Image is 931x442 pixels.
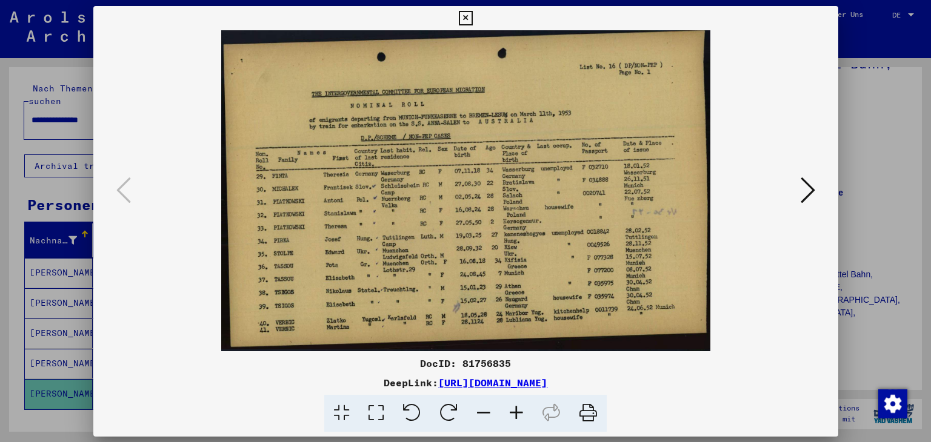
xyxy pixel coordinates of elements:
[438,377,547,389] a: [URL][DOMAIN_NAME]
[93,356,838,371] div: DocID: 81756835
[878,389,907,418] div: Zustimmung ändern
[878,389,907,418] img: Zustimmung ändern
[135,30,797,351] img: 001.jpg
[93,375,838,390] div: DeepLink:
